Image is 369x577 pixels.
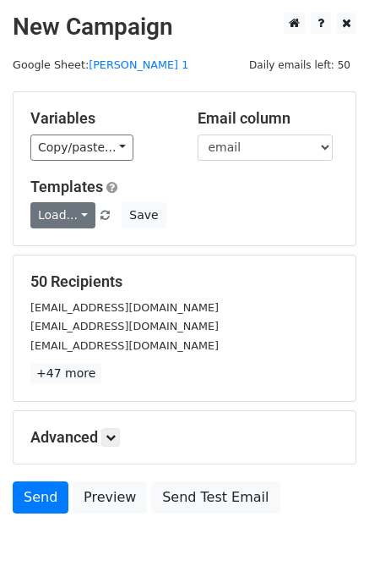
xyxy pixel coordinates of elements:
[30,178,103,195] a: Templates
[73,481,147,514] a: Preview
[243,56,356,74] span: Daily emails left: 50
[243,58,356,71] a: Daily emails left: 50
[30,320,219,332] small: [EMAIL_ADDRESS][DOMAIN_NAME]
[30,339,219,352] small: [EMAIL_ADDRESS][DOMAIN_NAME]
[13,481,68,514] a: Send
[30,109,172,128] h5: Variables
[30,272,339,291] h5: 50 Recipients
[285,496,369,577] iframe: Chat Widget
[30,363,101,384] a: +47 more
[13,13,356,41] h2: New Campaign
[30,135,133,161] a: Copy/paste...
[198,109,339,128] h5: Email column
[30,301,219,314] small: [EMAIL_ADDRESS][DOMAIN_NAME]
[13,58,188,71] small: Google Sheet:
[122,202,166,228] button: Save
[30,202,95,228] a: Load...
[30,428,339,447] h5: Advanced
[89,58,188,71] a: [PERSON_NAME] 1
[151,481,279,514] a: Send Test Email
